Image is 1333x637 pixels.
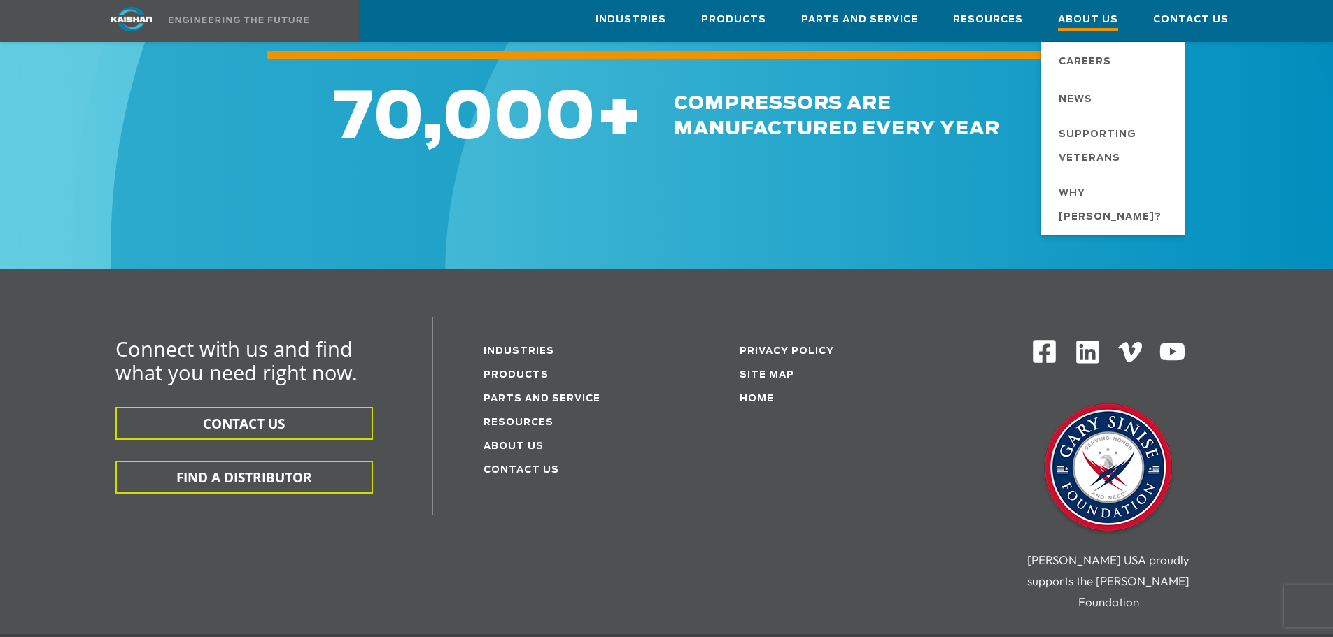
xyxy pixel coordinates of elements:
[953,12,1023,28] span: Resources
[115,407,373,440] button: CONTACT US
[1045,176,1185,235] a: Why [PERSON_NAME]?
[79,7,184,31] img: kaishan logo
[484,442,544,451] a: About Us
[1153,1,1229,38] a: Contact Us
[701,12,766,28] span: Products
[953,1,1023,38] a: Resources
[484,394,600,403] a: Parts and service
[1059,182,1171,229] span: Why [PERSON_NAME]?
[169,17,309,23] img: Engineering the future
[701,1,766,38] a: Products
[1059,88,1092,112] span: News
[1045,117,1185,176] a: Supporting Veterans
[115,335,358,386] span: Connect with us and find what you need right now.
[801,1,918,38] a: Parts and Service
[1159,338,1186,366] img: Youtube
[333,87,595,151] span: 70,000
[1074,338,1101,366] img: Linkedin
[1118,342,1142,362] img: Vimeo
[1038,399,1178,539] img: Gary Sinise Foundation
[484,347,554,356] a: Industries
[1045,80,1185,117] a: News
[1027,552,1190,609] span: [PERSON_NAME] USA proudly supports the [PERSON_NAME] Foundation
[740,347,834,356] a: Privacy Policy
[1058,1,1118,41] a: About Us
[740,394,774,403] a: Home
[674,94,1000,138] span: compressors are manufactured every year
[115,461,373,494] button: FIND A DISTRIBUTOR
[801,12,918,28] span: Parts and Service
[595,12,666,28] span: Industries
[1045,42,1185,80] a: Careers
[1153,12,1229,28] span: Contact Us
[1031,338,1057,364] img: Facebook
[1059,50,1111,74] span: Careers
[484,418,553,427] a: Resources
[484,466,559,475] a: Contact Us
[484,371,549,380] a: Products
[740,371,794,380] a: Site Map
[595,87,643,151] span: +
[1058,12,1118,31] span: About Us
[1059,123,1171,171] span: Supporting Veterans
[595,1,666,38] a: Industries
